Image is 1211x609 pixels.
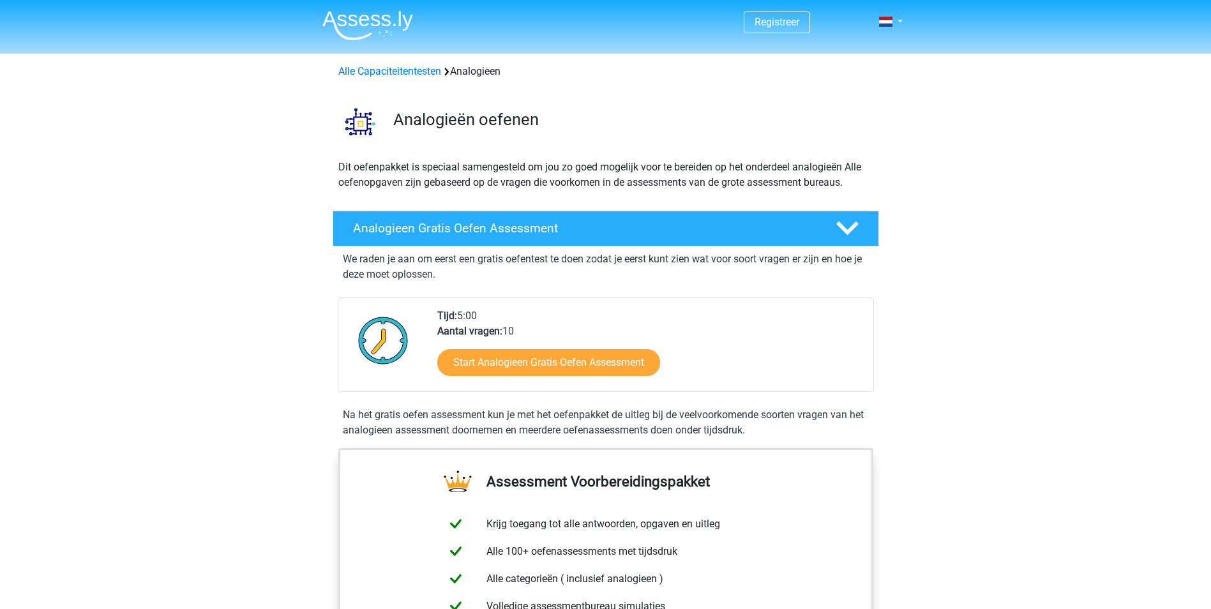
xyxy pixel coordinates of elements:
[338,407,874,438] div: Na het gratis oefen assessment kun je met het oefenpakket de uitleg bij de veelvoorkomende soorte...
[351,308,416,372] img: Klok
[755,16,799,28] a: Registreer
[393,110,869,130] h3: Analogieën oefenen
[353,221,815,236] h4: Analogieen Gratis Oefen Assessment
[322,10,413,40] img: Assessly
[327,211,884,246] a: Analogieen Gratis Oefen Assessment
[338,160,873,190] p: Dit oefenpakket is speciaal samengesteld om jou zo goed mogelijk voor te bereiden op het onderdee...
[437,325,502,337] b: Aantal vragen:
[343,252,869,282] p: We raden je aan om eerst een gratis oefentest te doen zodat je eerst kunt zien wat voor soort vra...
[333,94,387,149] img: analogieen
[428,308,873,391] div: 5:00 10
[437,349,660,376] a: Start Analogieen Gratis Oefen Assessment
[338,65,441,77] a: Alle Capaciteitentesten
[333,64,878,79] div: Analogieen
[437,310,457,322] b: Tijd:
